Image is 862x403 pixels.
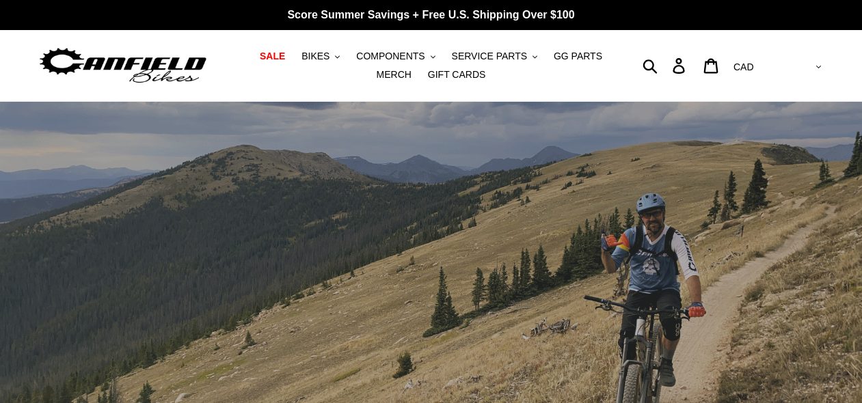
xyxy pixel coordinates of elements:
span: GG PARTS [554,51,602,62]
button: COMPONENTS [349,47,442,66]
a: MERCH [370,66,418,84]
span: SALE [260,51,285,62]
span: BIKES [301,51,329,62]
a: GIFT CARDS [421,66,493,84]
span: MERCH [377,69,412,81]
a: SALE [253,47,292,66]
button: SERVICE PARTS [445,47,544,66]
span: COMPONENTS [356,51,425,62]
span: SERVICE PARTS [452,51,527,62]
a: GG PARTS [547,47,609,66]
img: Canfield Bikes [38,44,208,87]
span: GIFT CARDS [428,69,486,81]
button: BIKES [295,47,347,66]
